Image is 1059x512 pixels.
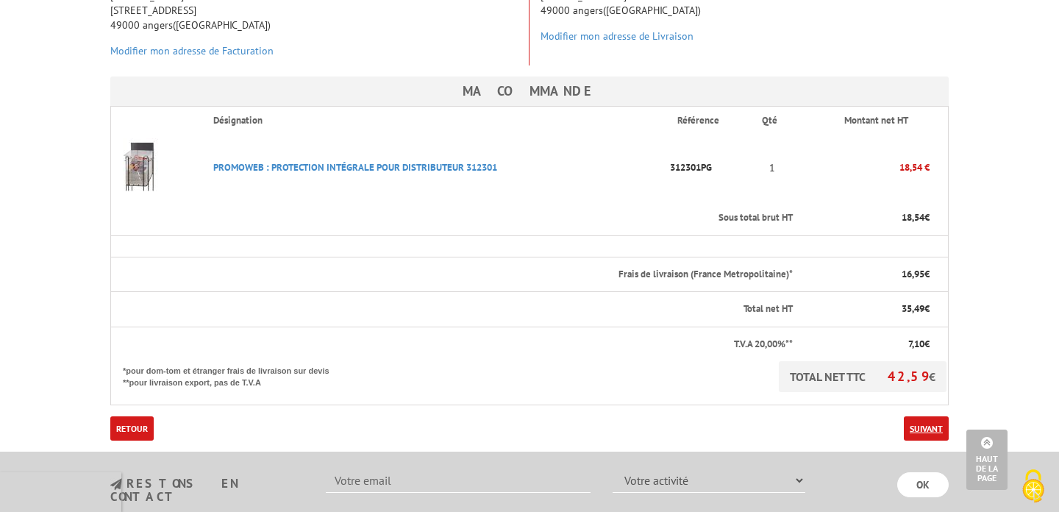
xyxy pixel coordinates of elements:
img: PROMOWEB : PROTECTION INTéGRALE POUR DISTRIBUTEUR 312301 [111,138,170,197]
a: PROMOWEB : PROTECTION INTéGRALE POUR DISTRIBUTEUR 312301 [213,161,497,174]
img: Cookies (fenêtre modale) [1015,468,1052,505]
button: Cookies (fenêtre modale) [1008,462,1059,512]
a: Suivant [904,416,949,441]
a: Modifier mon adresse de Facturation [110,44,274,57]
th: Total net HT [111,292,795,327]
td: 1 [750,135,794,201]
th: Sous total brut HT [111,201,795,235]
input: OK [897,472,949,497]
span: 18,54 [902,211,924,224]
h3: Ma commande [110,77,949,106]
input: Votre email [326,468,591,493]
p: € [806,268,930,282]
a: Haut de la page [966,430,1008,490]
h3: restons en contact [110,477,304,503]
span: 35,49 [902,302,924,315]
p: € [806,211,930,225]
p: TOTAL NET TTC € [779,361,946,392]
p: 18,54 € [794,154,930,180]
th: Désignation [202,107,666,135]
p: *pour dom-tom et étranger frais de livraison sur devis **pour livraison export, pas de T.V.A [123,361,343,388]
span: 7,10 [908,338,924,350]
span: 42,59 [888,368,929,385]
p: € [806,302,930,316]
span: 16,95 [902,268,924,280]
p: Montant net HT [806,114,946,128]
a: Retour [110,416,154,441]
p: 312301PG [666,154,750,180]
a: Modifier mon adresse de Livraison [541,29,693,43]
th: Frais de livraison (France Metropolitaine)* [111,257,795,292]
th: Référence [666,107,750,135]
th: Qté [750,107,794,135]
p: € [806,338,930,352]
p: T.V.A 20,00%** [123,338,793,352]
